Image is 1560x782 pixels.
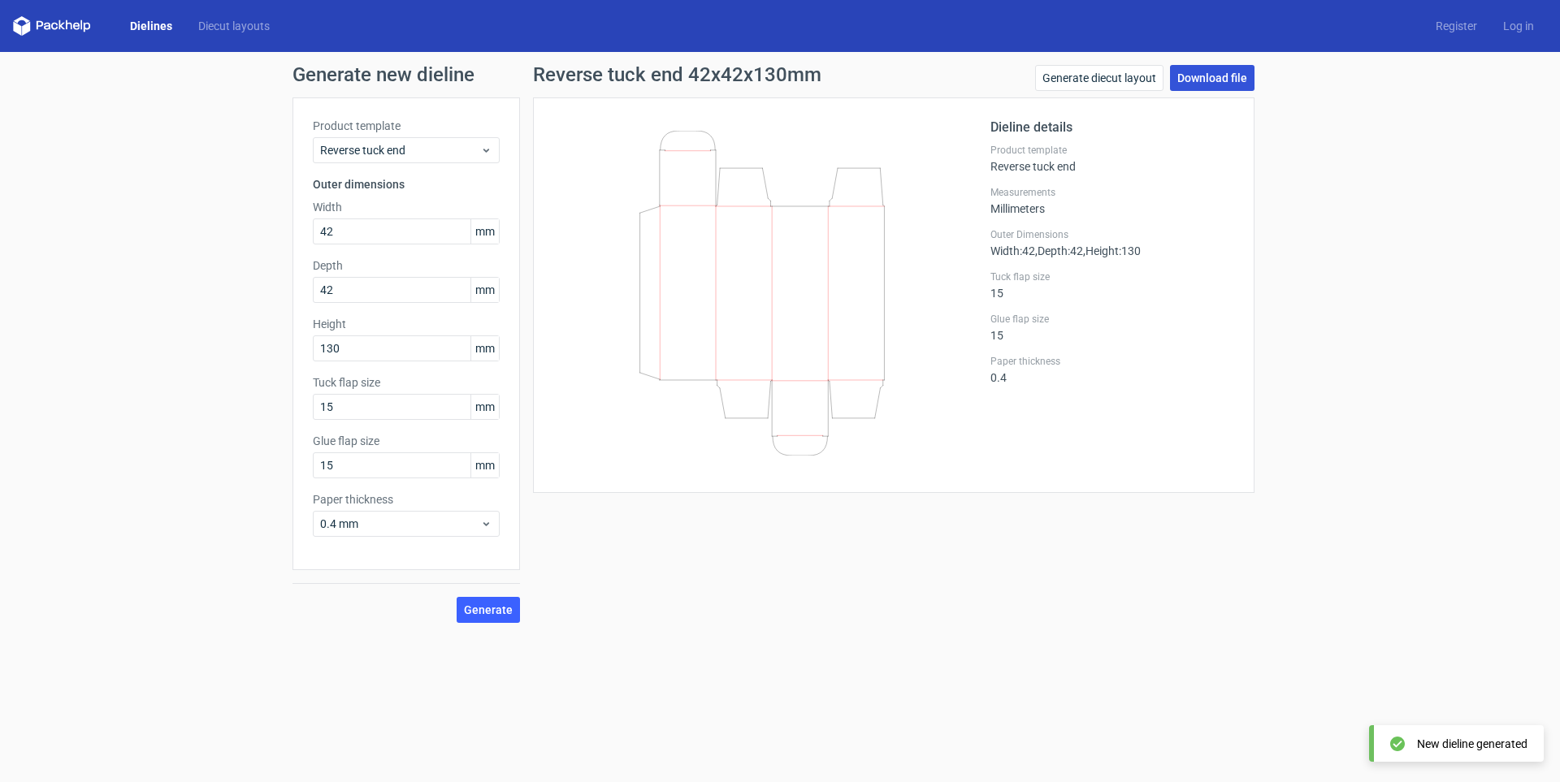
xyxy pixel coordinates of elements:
a: Dielines [117,18,185,34]
a: Generate diecut layout [1035,65,1163,91]
label: Glue flap size [990,313,1234,326]
span: 0.4 mm [320,516,480,532]
h1: Generate new dieline [292,65,1267,84]
span: mm [470,219,499,244]
div: 15 [990,270,1234,300]
span: mm [470,336,499,361]
label: Paper thickness [990,355,1234,368]
label: Paper thickness [313,491,500,508]
div: 0.4 [990,355,1234,384]
span: Reverse tuck end [320,142,480,158]
label: Width [313,199,500,215]
div: Reverse tuck end [990,144,1234,173]
label: Depth [313,257,500,274]
label: Tuck flap size [990,270,1234,283]
label: Product template [990,144,1234,157]
span: mm [470,278,499,302]
label: Outer Dimensions [990,228,1234,241]
label: Glue flap size [313,433,500,449]
button: Generate [457,597,520,623]
div: New dieline generated [1417,736,1527,752]
span: , Depth : 42 [1035,244,1083,257]
div: 15 [990,313,1234,342]
span: mm [470,453,499,477]
a: Download file [1170,65,1254,91]
label: Tuck flap size [313,374,500,391]
span: , Height : 130 [1083,244,1141,257]
h1: Reverse tuck end 42x42x130mm [533,65,821,84]
h3: Outer dimensions [313,176,500,192]
a: Register [1423,18,1490,34]
span: mm [470,395,499,419]
span: Width : 42 [990,244,1035,257]
label: Product template [313,118,500,134]
a: Diecut layouts [185,18,283,34]
a: Log in [1490,18,1547,34]
h2: Dieline details [990,118,1234,137]
div: Millimeters [990,186,1234,215]
label: Height [313,316,500,332]
label: Measurements [990,186,1234,199]
span: Generate [464,604,513,616]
